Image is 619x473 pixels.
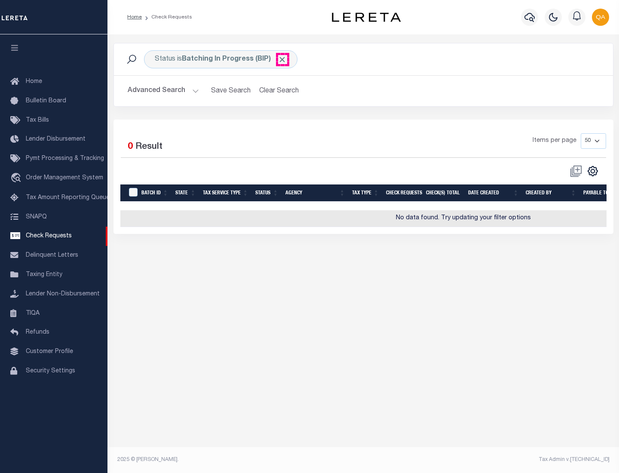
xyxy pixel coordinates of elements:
[26,156,104,162] span: Pymt Processing & Tracking
[26,98,66,104] span: Bulletin Board
[172,184,199,202] th: State: activate to sort column ascending
[128,83,199,99] button: Advanced Search
[26,233,72,239] span: Check Requests
[111,456,364,464] div: 2025 © [PERSON_NAME].
[332,12,401,22] img: logo-dark.svg
[522,184,580,202] th: Created By: activate to sort column ascending
[349,184,383,202] th: Tax Type: activate to sort column ascending
[127,15,142,20] a: Home
[26,136,86,142] span: Lender Disbursement
[383,184,423,202] th: Check Requests
[26,272,62,278] span: Taxing Entity
[26,195,110,201] span: Tax Amount Reporting Queue
[128,142,133,151] span: 0
[256,83,303,99] button: Clear Search
[26,117,49,123] span: Tax Bills
[142,13,192,21] li: Check Requests
[282,184,349,202] th: Agency: activate to sort column ascending
[199,184,252,202] th: Tax Service Type: activate to sort column ascending
[592,9,609,26] img: svg+xml;base64,PHN2ZyB4bWxucz0iaHR0cDovL3d3dy53My5vcmcvMjAwMC9zdmciIHBvaW50ZXItZXZlbnRzPSJub25lIi...
[26,349,73,355] span: Customer Profile
[26,291,100,297] span: Lender Non-Disbursement
[182,56,287,63] b: Batching In Progress (BIP)
[26,214,47,220] span: SNAPQ
[423,184,465,202] th: Check(s) Total
[144,50,297,68] div: Status is
[206,83,256,99] button: Save Search
[138,184,172,202] th: Batch Id: activate to sort column ascending
[533,136,576,146] span: Items per page
[465,184,522,202] th: Date Created: activate to sort column ascending
[252,184,282,202] th: Status: activate to sort column ascending
[26,79,42,85] span: Home
[135,140,162,154] label: Result
[370,456,610,464] div: Tax Admin v.[TECHNICAL_ID]
[26,175,103,181] span: Order Management System
[10,173,24,184] i: travel_explore
[26,310,40,316] span: TIQA
[26,368,75,374] span: Security Settings
[278,55,287,64] span: Click to Remove
[26,252,78,258] span: Delinquent Letters
[26,329,49,335] span: Refunds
